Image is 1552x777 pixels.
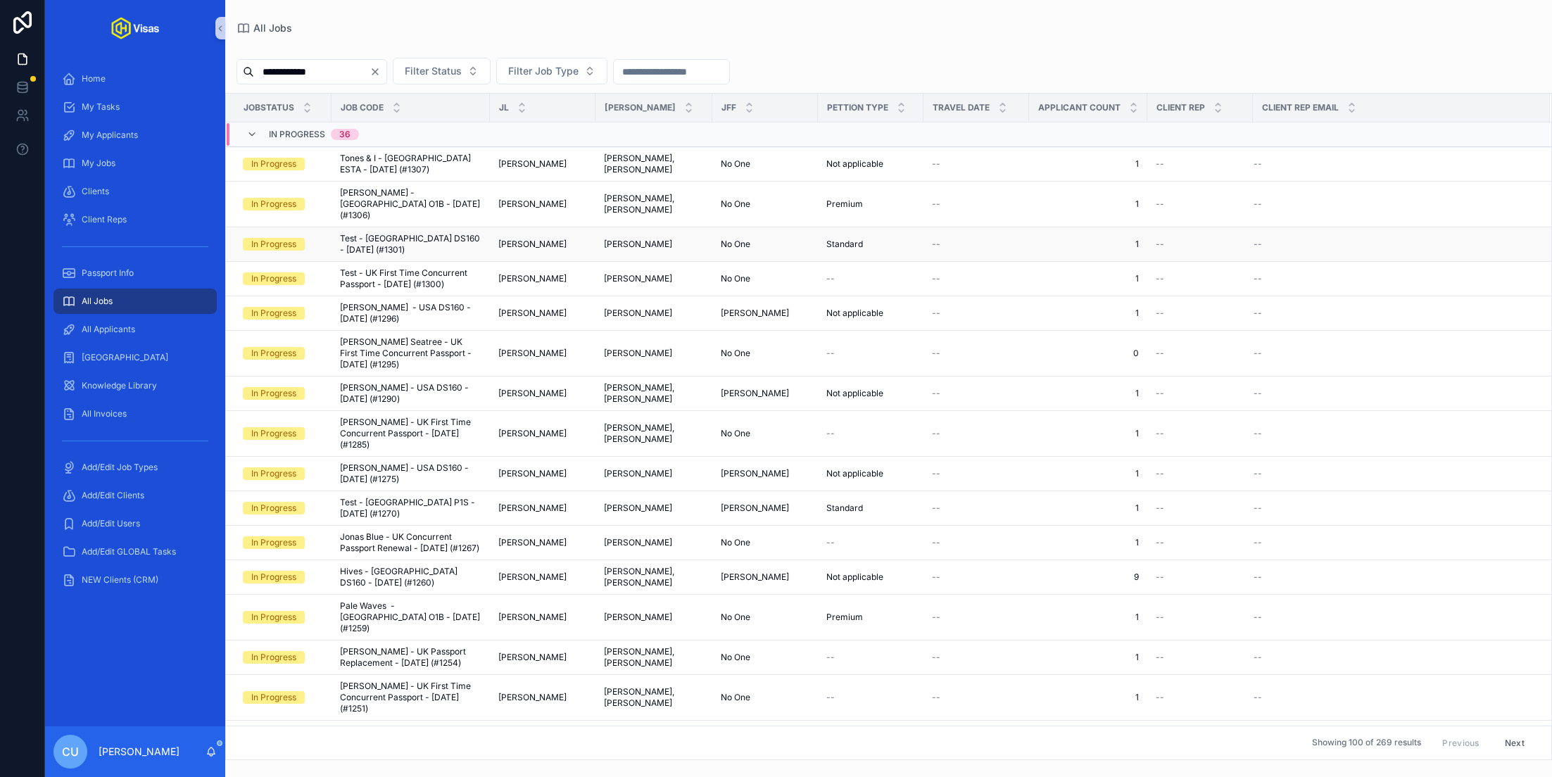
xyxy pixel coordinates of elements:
span: -- [1156,273,1164,284]
span: -- [1156,198,1164,210]
a: 1 [1037,428,1139,439]
span: [PERSON_NAME] [604,468,672,479]
a: [PERSON_NAME] [604,348,704,359]
span: -- [932,158,940,170]
span: Clients [82,186,109,197]
a: -- [932,571,1021,583]
div: scrollable content [45,56,225,611]
span: -- [1156,428,1164,439]
a: -- [1254,537,1533,548]
span: -- [932,308,940,319]
span: -- [932,348,940,359]
span: [PERSON_NAME] [604,273,672,284]
a: -- [932,158,1021,170]
a: Not applicable [826,308,915,319]
span: [PERSON_NAME] [604,537,672,548]
span: [PERSON_NAME] [498,612,567,623]
span: Not applicable [826,468,883,479]
a: [PERSON_NAME] [498,273,587,284]
a: Hives - [GEOGRAPHIC_DATA] DS160 - [DATE] (#1260) [340,566,481,588]
a: Add/Edit Job Types [53,455,217,480]
span: No One [721,537,750,548]
span: -- [932,273,940,284]
a: [PERSON_NAME] [498,503,587,514]
span: [PERSON_NAME] [721,468,789,479]
a: In Progress [243,198,323,210]
a: -- [1156,273,1244,284]
span: Standard [826,503,863,514]
a: Add/Edit Clients [53,483,217,508]
a: All Jobs [236,21,292,35]
span: Premium [826,198,863,210]
a: -- [932,308,1021,319]
span: [PERSON_NAME] [604,503,672,514]
span: -- [826,428,835,439]
a: Test - [GEOGRAPHIC_DATA] DS160 - [DATE] (#1301) [340,233,481,255]
a: In Progress [243,158,323,170]
span: [PERSON_NAME] [604,348,672,359]
span: [PERSON_NAME] [498,198,567,210]
span: 1 [1037,198,1139,210]
span: No One [721,239,750,250]
span: Test - UK First Time Concurrent Passport - [DATE] (#1300) [340,267,481,290]
div: In Progress [251,467,296,480]
span: -- [1156,468,1164,479]
span: Add/Edit Users [82,518,140,529]
span: 1 [1037,158,1139,170]
a: 1 [1037,273,1139,284]
span: All Applicants [82,324,135,335]
span: [PERSON_NAME] [721,503,789,514]
span: No One [721,428,750,439]
a: -- [932,503,1021,514]
a: 1 [1037,503,1139,514]
a: My Jobs [53,151,217,176]
span: [PERSON_NAME] - USA DS160 - [DATE] (#1296) [340,302,481,324]
a: -- [1254,239,1533,250]
a: All Invoices [53,401,217,427]
span: [PERSON_NAME] [604,239,672,250]
a: [PERSON_NAME], [PERSON_NAME] [604,382,704,405]
span: -- [1254,503,1262,514]
a: Client Reps [53,207,217,232]
a: [PERSON_NAME] [604,503,704,514]
div: In Progress [251,611,296,624]
span: -- [1156,308,1164,319]
a: [PERSON_NAME] [604,612,704,623]
span: All Jobs [253,21,292,35]
span: Client Reps [82,214,127,225]
a: 1 [1037,388,1139,399]
span: Jonas Blue - UK Concurrent Passport Renewal - [DATE] (#1267) [340,531,481,554]
span: 1 [1037,308,1139,319]
a: [PERSON_NAME], [PERSON_NAME] [604,422,704,445]
a: -- [1156,348,1244,359]
span: -- [1254,239,1262,250]
span: -- [932,388,940,399]
a: Standard [826,503,915,514]
span: [PERSON_NAME] [498,273,567,284]
span: Not applicable [826,571,883,583]
a: Premium [826,198,915,210]
a: -- [1254,308,1533,319]
span: -- [1254,571,1262,583]
span: -- [1254,468,1262,479]
a: Knowledge Library [53,373,217,398]
a: [PERSON_NAME] - USA DS160 - [DATE] (#1290) [340,382,481,405]
a: 9 [1037,571,1139,583]
span: -- [1156,503,1164,514]
a: -- [1156,503,1244,514]
a: [PERSON_NAME] [604,273,704,284]
span: -- [1254,388,1262,399]
a: In Progress [243,502,323,514]
a: All Applicants [53,317,217,342]
button: Clear [370,66,386,77]
a: No One [721,612,809,623]
a: -- [1156,571,1244,583]
span: [PERSON_NAME], [PERSON_NAME] [604,193,704,215]
a: No One [721,537,809,548]
span: [PERSON_NAME] [498,348,567,359]
span: -- [932,198,940,210]
a: -- [1156,388,1244,399]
